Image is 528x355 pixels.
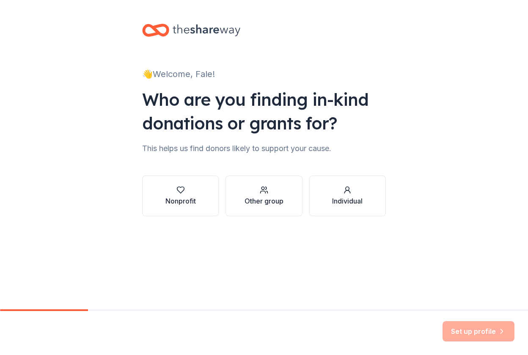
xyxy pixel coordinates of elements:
[142,67,386,81] div: 👋 Welcome, Fale!
[245,196,283,206] div: Other group
[309,176,386,216] button: Individual
[225,176,302,216] button: Other group
[165,196,196,206] div: Nonprofit
[142,142,386,155] div: This helps us find donors likely to support your cause.
[142,176,219,216] button: Nonprofit
[142,88,386,135] div: Who are you finding in-kind donations or grants for?
[332,196,363,206] div: Individual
